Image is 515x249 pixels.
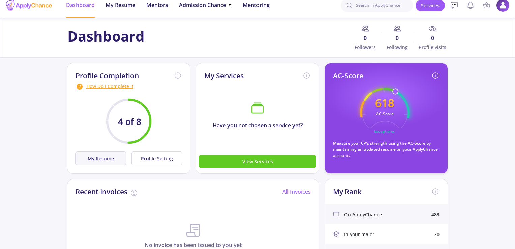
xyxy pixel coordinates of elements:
[344,211,382,218] span: On ApplyChance
[349,34,381,42] span: 0
[129,151,182,165] a: Profile Setting
[67,28,145,45] h1: Dashboard
[431,211,440,218] div: 483
[196,121,319,129] p: Have you not chosen a service yet?
[333,72,363,80] h2: AC-Score
[66,1,95,9] span: Dashboard
[375,95,394,110] text: 618
[349,44,381,51] span: Followers
[381,44,413,51] span: Following
[243,1,270,9] span: Mentoring
[75,188,127,196] h2: Recent Invoices
[374,129,395,134] text: Exceptional
[413,34,448,42] span: 0
[75,83,182,91] div: How Do I Complete It
[333,188,362,196] h2: My Rank
[282,188,311,195] a: All Invoices
[146,1,168,9] span: Mentors
[333,140,440,159] p: Measure your CV's strength using the AC-Score by maintaining an updated resume on your ApplyChanc...
[105,1,135,9] span: My Resume
[204,72,244,80] h2: My Services
[381,34,413,42] span: 0
[199,158,316,165] a: View Services
[131,151,182,165] button: Profile Setting
[344,231,374,238] span: In your major
[67,241,319,249] p: No invoice has been issued to you yet
[75,151,126,165] button: My Resume
[118,116,141,128] text: 4 of 8
[75,151,129,165] a: My Resume
[413,44,448,51] span: Profile visits
[376,111,393,117] text: AC-Score
[199,155,316,168] button: View Services
[179,1,232,9] span: Admission Chance
[75,72,139,80] h2: Profile Completion
[434,231,440,238] div: 20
